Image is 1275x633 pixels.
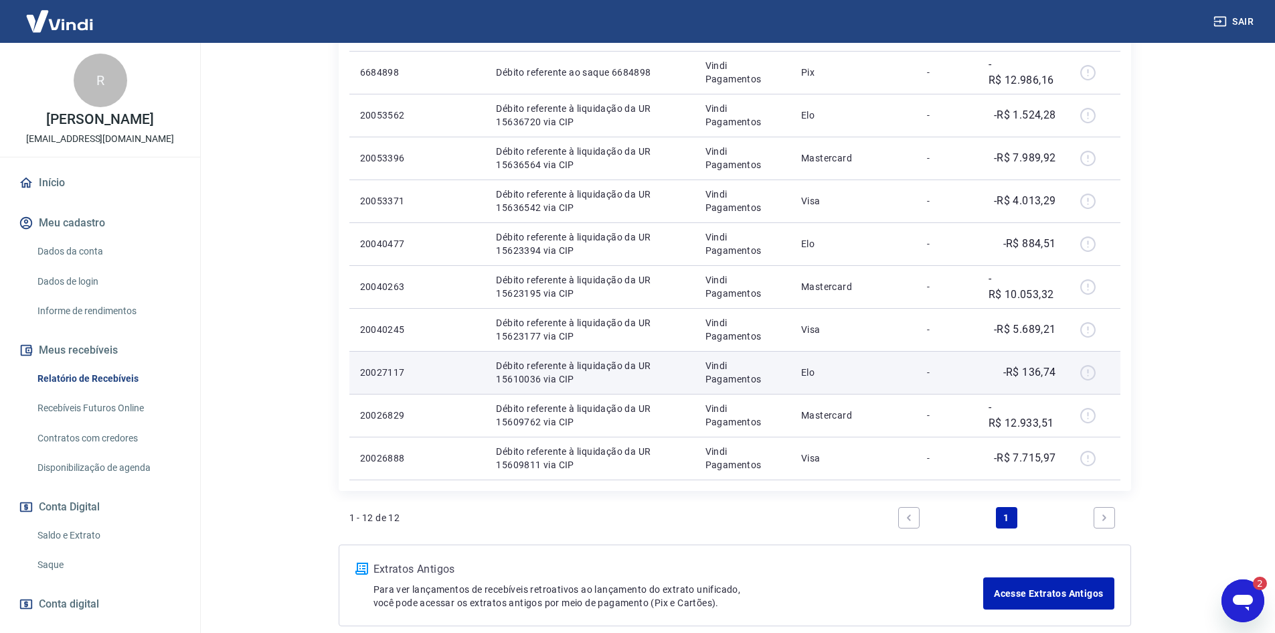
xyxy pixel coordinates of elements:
p: 20040245 [360,323,422,336]
p: Vindi Pagamentos [705,402,780,429]
p: Vindi Pagamentos [705,316,780,343]
p: -R$ 4.013,29 [994,193,1056,209]
p: -R$ 7.989,92 [994,150,1056,166]
p: Mastercard [801,151,906,165]
a: Relatório de Recebíveis [32,365,184,393]
a: Saque [32,551,184,579]
p: Para ver lançamentos de recebíveis retroativos ao lançamento do extrato unificado, você pode aces... [373,583,984,610]
img: ícone [355,563,368,575]
iframe: Botão para iniciar a janela de mensagens, 2 mensagens não lidas [1221,579,1264,622]
p: - [927,66,966,79]
p: Vindi Pagamentos [705,359,780,386]
p: Vindi Pagamentos [705,445,780,472]
p: Visa [801,451,906,465]
p: Débito referente à liquidação da UR 15636542 via CIP [496,188,683,214]
p: 20027117 [360,366,422,379]
p: [EMAIL_ADDRESS][DOMAIN_NAME] [26,132,174,146]
a: Disponibilização de agenda [32,454,184,482]
p: 20053562 [360,109,422,122]
p: Extratos Antigos [373,561,984,577]
p: - [927,237,966,251]
p: 20026829 [360,409,422,422]
a: Saldo e Extrato [32,522,184,549]
a: Informe de rendimentos [32,297,184,325]
p: Vindi Pagamentos [705,145,780,171]
p: 20040477 [360,237,422,251]
a: Page 1 is your current page [996,507,1017,529]
p: Débito referente à liquidação da UR 15623394 via CIP [496,230,683,257]
p: Débito referente à liquidação da UR 15636720 via CIP [496,102,683,129]
p: Débito referente à liquidação da UR 15609762 via CIP [496,402,683,429]
a: Previous page [898,507,920,529]
a: Contratos com credores [32,425,184,452]
img: Vindi [16,1,103,42]
p: - [927,194,966,208]
p: -R$ 12.986,16 [989,56,1056,88]
p: [PERSON_NAME] [46,113,153,127]
p: 20053371 [360,194,422,208]
p: 20053396 [360,151,422,165]
p: Débito referente à liquidação da UR 15636564 via CIP [496,145,683,171]
button: Conta Digital [16,492,184,522]
button: Sair [1211,9,1259,34]
p: Débito referente à liquidação da UR 15623195 via CIP [496,273,683,300]
p: 20040263 [360,280,422,293]
p: - [927,409,966,422]
p: 1 - 12 de 12 [349,511,400,524]
a: Next page [1094,507,1115,529]
p: -R$ 7.715,97 [994,450,1056,466]
span: Conta digital [39,595,99,614]
p: Vindi Pagamentos [705,230,780,257]
p: -R$ 5.689,21 [994,322,1056,338]
p: Visa [801,194,906,208]
p: -R$ 10.053,32 [989,271,1056,303]
a: Dados de login [32,268,184,295]
p: - [927,280,966,293]
p: - [927,109,966,122]
p: -R$ 12.933,51 [989,399,1056,431]
p: Vindi Pagamentos [705,59,780,86]
p: Vindi Pagamentos [705,102,780,129]
p: Visa [801,323,906,336]
p: Débito referente à liquidação da UR 15610036 via CIP [496,359,683,386]
p: Elo [801,366,906,379]
p: - [927,323,966,336]
p: Mastercard [801,280,906,293]
button: Meu cadastro [16,208,184,238]
p: Mastercard [801,409,906,422]
p: - [927,451,966,465]
p: Pix [801,66,906,79]
a: Dados da conta [32,238,184,265]
p: Vindi Pagamentos [705,273,780,300]
p: Elo [801,109,906,122]
p: - [927,151,966,165]
p: Débito referente à liquidação da UR 15609811 via CIP [496,445,683,472]
button: Meus recebíveis [16,336,184,365]
p: Elo [801,237,906,251]
a: Acesse Extratos Antigos [983,577,1114,610]
p: Débito referente ao saque 6684898 [496,66,683,79]
p: Vindi Pagamentos [705,188,780,214]
p: -R$ 884,51 [1003,236,1056,252]
p: 20026888 [360,451,422,465]
p: 6684898 [360,66,422,79]
p: Débito referente à liquidação da UR 15623177 via CIP [496,316,683,343]
a: Início [16,168,184,198]
p: -R$ 136,74 [1003,364,1056,380]
ul: Pagination [893,502,1120,534]
p: -R$ 1.524,28 [994,107,1056,123]
iframe: Número de mensagens não lidas [1240,577,1267,590]
a: Recebíveis Futuros Online [32,395,184,422]
div: R [74,54,127,107]
p: - [927,366,966,379]
a: Conta digital [16,589,184,619]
